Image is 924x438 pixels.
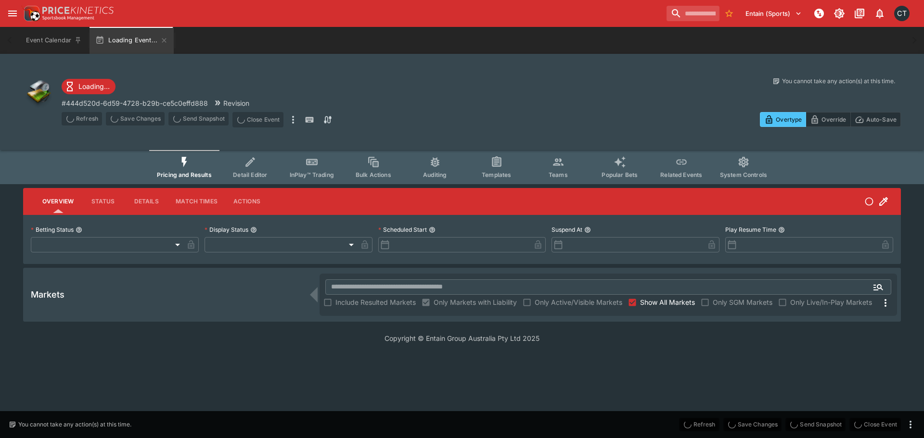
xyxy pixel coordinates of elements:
[871,5,888,22] button: Notifications
[21,4,40,23] img: PriceKinetics Logo
[810,5,828,22] button: NOT Connected to PK
[290,171,334,178] span: InPlay™ Trading
[790,297,872,307] span: Only Live/In-Play Markets
[20,27,88,54] button: Event Calendar
[31,225,74,234] p: Betting Status
[584,226,591,233] button: Suspend At
[250,226,257,233] button: Display Status
[782,77,895,86] p: You cannot take any action(s) at this time.
[821,114,846,125] p: Override
[149,150,775,184] div: Event type filters
[287,112,299,127] button: more
[23,77,54,108] img: other.png
[760,112,901,127] div: Start From
[42,7,114,14] img: PriceKinetics
[866,114,897,125] p: Auto-Save
[552,225,582,234] p: Suspend At
[76,226,82,233] button: Betting Status
[831,5,848,22] button: Toggle light/dark mode
[378,225,427,234] p: Scheduled Start
[660,171,702,178] span: Related Events
[740,6,808,21] button: Select Tenant
[851,5,868,22] button: Documentation
[776,114,802,125] p: Overtype
[18,420,131,429] p: You cannot take any action(s) at this time.
[356,171,391,178] span: Bulk Actions
[4,5,21,22] button: open drawer
[223,98,249,108] p: Revision
[233,171,267,178] span: Detail Editor
[157,171,212,178] span: Pricing and Results
[335,297,416,307] span: Include Resulted Markets
[905,419,916,430] button: more
[423,171,447,178] span: Auditing
[880,297,891,309] svg: More
[225,190,269,213] button: Actions
[81,190,125,213] button: Status
[713,297,772,307] span: Only SGM Markets
[535,297,622,307] span: Only Active/Visible Markets
[482,171,511,178] span: Templates
[549,171,568,178] span: Teams
[429,226,436,233] button: Scheduled Start
[667,6,719,21] input: search
[42,16,94,20] img: Sportsbook Management
[168,190,225,213] button: Match Times
[434,297,517,307] span: Only Markets with Liability
[205,225,248,234] p: Display Status
[891,3,912,24] button: Cameron Tarver
[870,278,887,296] button: Open
[760,112,806,127] button: Overtype
[778,226,785,233] button: Play Resume Time
[725,225,776,234] p: Play Resume Time
[806,112,850,127] button: Override
[78,81,110,91] p: Loading...
[721,6,737,21] button: No Bookmarks
[720,171,767,178] span: System Controls
[602,171,638,178] span: Popular Bets
[62,98,208,108] p: Copy To Clipboard
[90,27,174,54] button: Loading Event...
[31,289,64,300] h5: Markets
[850,112,901,127] button: Auto-Save
[35,190,81,213] button: Overview
[894,6,910,21] div: Cameron Tarver
[640,297,695,307] span: Show All Markets
[125,190,168,213] button: Details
